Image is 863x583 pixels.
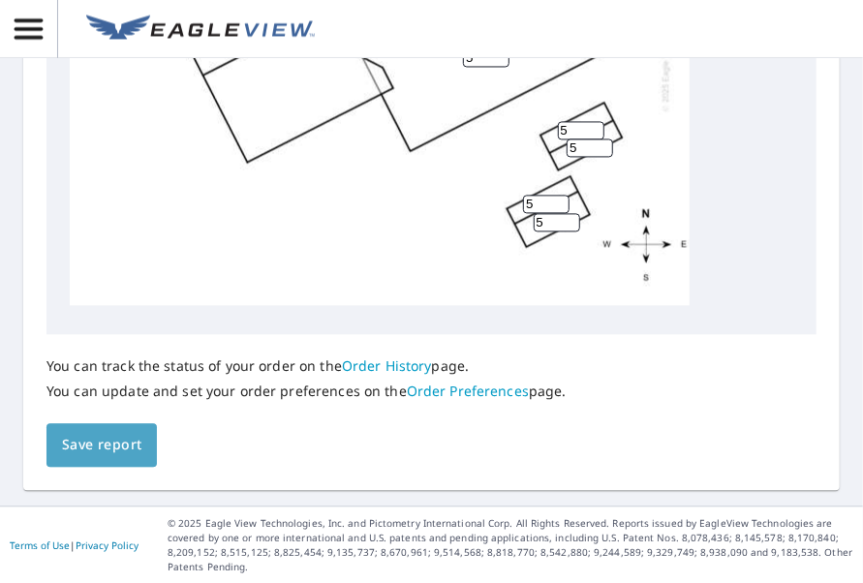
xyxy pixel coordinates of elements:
[10,538,70,552] a: Terms of Use
[75,3,326,55] a: EV Logo
[46,357,567,375] p: You can track the status of your order on the page.
[342,356,432,375] a: Order History
[168,516,853,574] p: © 2025 Eagle View Technologies, Inc. and Pictometry International Corp. All Rights Reserved. Repo...
[10,539,139,551] p: |
[46,383,567,400] p: You can update and set your order preferences on the page.
[46,423,157,467] button: Save report
[86,15,315,44] img: EV Logo
[76,538,139,552] a: Privacy Policy
[407,382,529,400] a: Order Preferences
[62,433,141,457] span: Save report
